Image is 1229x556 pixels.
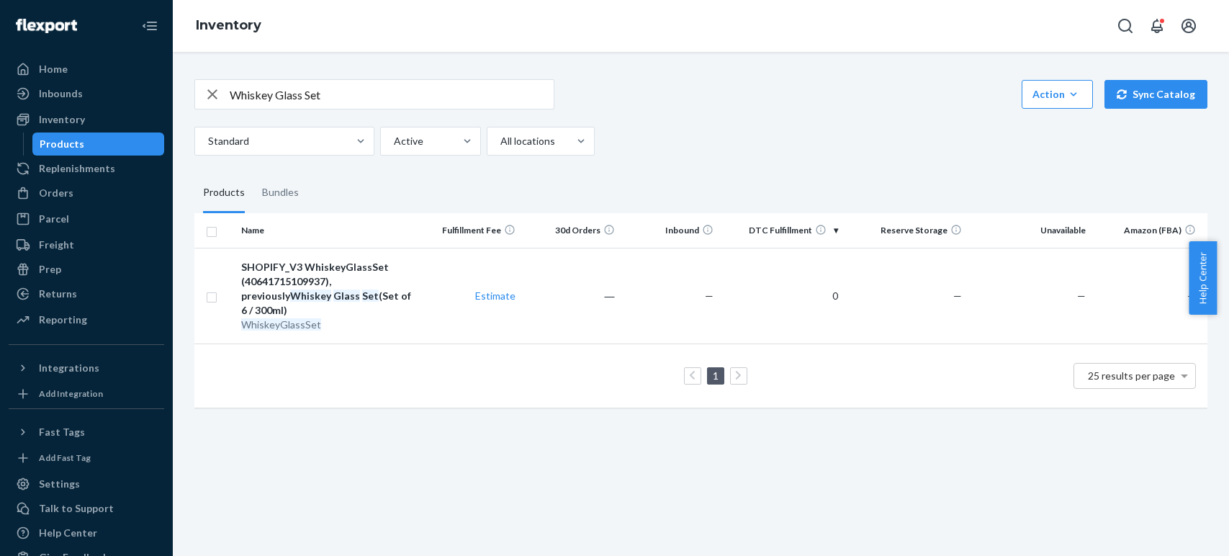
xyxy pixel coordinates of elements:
div: Replenishments [39,161,115,176]
a: Replenishments [9,157,164,180]
a: Orders [9,181,164,205]
a: Add Fast Tag [9,449,164,467]
div: SHOPIFY_V3 WhiskeyGlassSet (40641715109937), previously (Set of 6 / 300ml) [241,260,415,318]
div: Freight [39,238,74,252]
div: Parcel [39,212,69,226]
th: Unavailable [968,213,1091,248]
div: Talk to Support [39,501,114,516]
div: Inventory [39,112,85,127]
span: 25 results per page [1088,369,1175,382]
button: Open Search Box [1111,12,1140,40]
a: Settings [9,472,164,496]
a: Home [9,58,164,81]
th: Fulfillment Fee [422,213,521,248]
a: Prep [9,258,164,281]
button: Open account menu [1174,12,1203,40]
div: Integrations [39,361,99,375]
input: Active [392,134,394,148]
button: Close Navigation [135,12,164,40]
span: — [1077,290,1086,302]
a: Talk to Support [9,497,164,520]
em: Set [362,290,379,302]
a: Inventory [9,108,164,131]
a: Products [32,133,165,156]
div: Returns [39,287,77,301]
div: Settings [39,477,80,491]
em: Glass [333,290,360,302]
button: Help Center [1189,241,1217,315]
em: Whiskey [290,290,331,302]
div: Home [39,62,68,76]
em: WhiskeyGlassSet [241,318,321,331]
button: Integrations [9,357,164,380]
a: Returns [9,282,164,305]
span: — [705,290,713,302]
div: Action [1032,87,1082,102]
div: Add Fast Tag [39,452,91,464]
a: Reporting [9,308,164,331]
span: — [953,290,962,302]
a: Freight [9,233,164,256]
a: Page 1 is your current page [710,369,721,382]
td: 0 [719,248,843,344]
th: Inbound [621,213,720,248]
a: Add Integration [9,385,164,403]
a: Help Center [9,521,164,544]
div: Bundles [262,173,299,213]
div: Orders [39,186,73,200]
div: Reporting [39,313,87,327]
th: Amazon (FBA) [1091,213,1207,248]
input: Standard [207,134,208,148]
button: Open notifications [1143,12,1171,40]
div: Add Integration [39,387,103,400]
button: Action [1022,80,1093,109]
a: Parcel [9,207,164,230]
button: Fast Tags [9,421,164,444]
ol: breadcrumbs [184,5,273,47]
a: Inventory [196,17,261,33]
th: Reserve Storage [844,213,968,248]
input: All locations [499,134,500,148]
th: DTC Fulfillment [719,213,843,248]
span: — [1187,290,1196,302]
div: Inbounds [39,86,83,101]
div: Prep [39,262,61,277]
a: Inbounds [9,82,164,105]
td: ― [521,248,621,344]
div: Products [40,137,84,151]
th: 30d Orders [521,213,621,248]
th: Name [235,213,421,248]
div: Help Center [39,526,97,540]
input: Search inventory by name or sku [230,80,554,109]
div: Fast Tags [39,425,85,439]
div: Products [203,173,245,213]
button: Sync Catalog [1104,80,1207,109]
img: Flexport logo [16,19,77,33]
a: Estimate [475,290,516,302]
